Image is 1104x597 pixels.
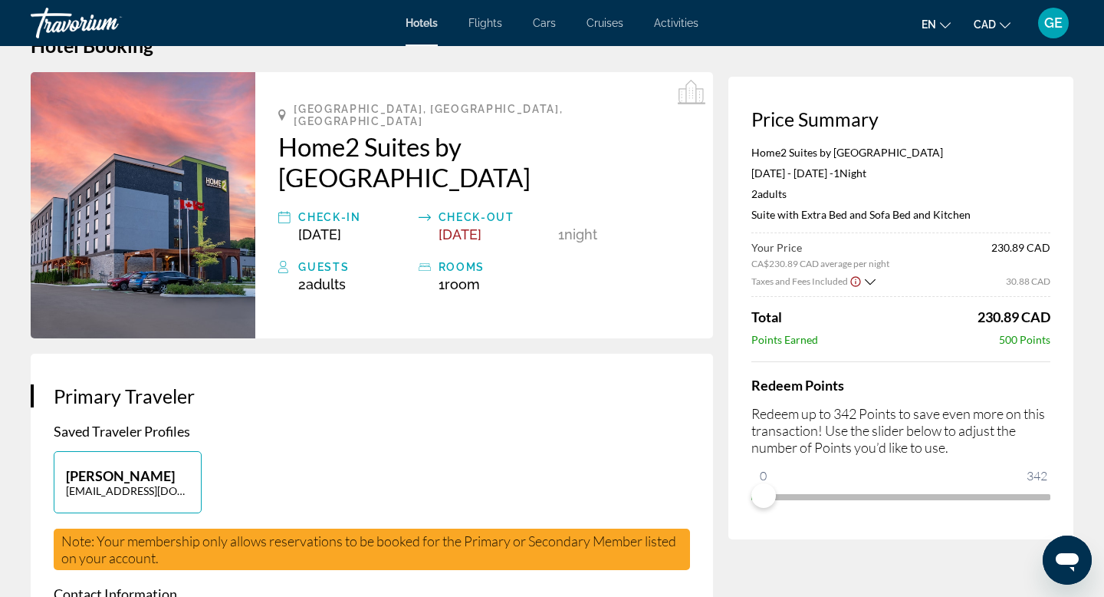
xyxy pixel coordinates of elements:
[294,103,690,127] span: [GEOGRAPHIC_DATA], [GEOGRAPHIC_DATA], [GEOGRAPHIC_DATA]
[849,274,862,288] button: Show Taxes and Fees disclaimer
[31,3,184,43] a: Travorium
[439,208,550,226] div: Check-out
[1006,275,1050,287] span: 30.88 CAD
[757,187,787,200] span: Adults
[974,18,996,31] span: CAD
[61,533,676,566] span: Note: Your membership only allows reservations to be booked for the Primary or Secondary Member l...
[586,17,623,29] a: Cruises
[751,494,1050,497] ngx-slider: ngx-slider
[757,467,769,485] span: 0
[439,226,481,242] span: [DATE]
[468,17,502,29] a: Flights
[751,241,889,254] span: Your Price
[1024,467,1050,485] span: 342
[54,384,690,407] h3: Primary Traveler
[751,308,782,325] span: Total
[654,17,698,29] a: Activities
[833,167,839,180] span: 1
[66,467,189,484] p: [PERSON_NAME]
[298,208,410,226] div: Check-in
[974,13,1010,35] button: Change currency
[298,258,410,276] div: Guests
[991,241,1050,269] span: 230.89 CAD
[439,258,550,276] div: rooms
[1043,536,1092,585] iframe: Button to launch messaging window
[66,484,189,497] p: [EMAIL_ADDRESS][DOMAIN_NAME]
[751,333,818,346] span: Points Earned
[533,17,556,29] a: Cars
[751,167,1050,180] p: [DATE] - [DATE] -
[751,405,1050,456] p: Redeem up to 342 Points to save even more on this transaction! Use the slider below to adjust the...
[751,483,776,508] span: ngx-slider
[751,208,1050,221] p: Suite with Extra Bed and Sofa Bed and Kitchen
[999,333,1050,346] span: 500 Points
[54,451,202,513] button: [PERSON_NAME][EMAIL_ADDRESS][DOMAIN_NAME]
[922,18,936,31] span: en
[278,131,690,193] a: Home2 Suites by [GEOGRAPHIC_DATA]
[751,273,876,289] button: Show Taxes and Fees breakdown
[298,276,346,292] span: 2
[445,276,480,292] span: Room
[751,187,787,200] span: 2
[922,13,951,35] button: Change language
[306,276,346,292] span: Adults
[1033,7,1073,39] button: User Menu
[751,377,1050,394] h4: Redeem Points
[1044,15,1063,31] span: GE
[751,258,889,269] span: CA$230.89 CAD average per night
[439,276,480,292] span: 1
[406,17,438,29] a: Hotels
[564,226,597,242] span: Night
[751,146,1050,159] p: Home2 Suites by [GEOGRAPHIC_DATA]
[298,226,341,242] span: [DATE]
[839,167,866,180] span: Night
[751,107,1050,130] h3: Price Summary
[558,226,564,242] span: 1
[751,275,848,287] span: Taxes and Fees Included
[978,308,1050,325] span: 230.89 CAD
[54,423,690,440] p: Saved Traveler Profiles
